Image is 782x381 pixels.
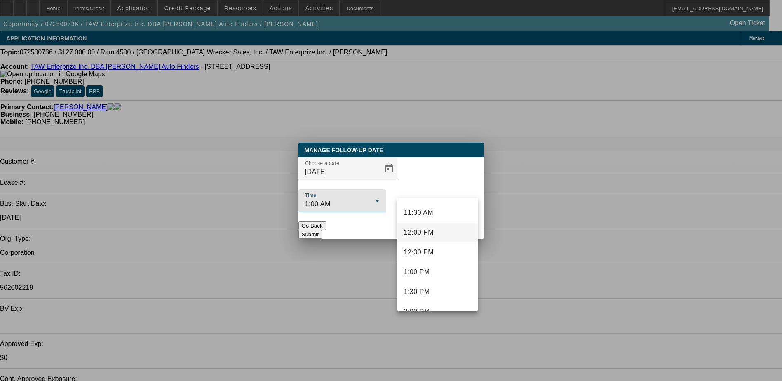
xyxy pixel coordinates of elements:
[404,307,430,317] span: 2:00 PM
[404,287,430,297] span: 1:30 PM
[404,267,430,277] span: 1:00 PM
[404,208,434,218] span: 11:30 AM
[404,247,434,257] span: 12:30 PM
[404,228,434,238] span: 12:00 PM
